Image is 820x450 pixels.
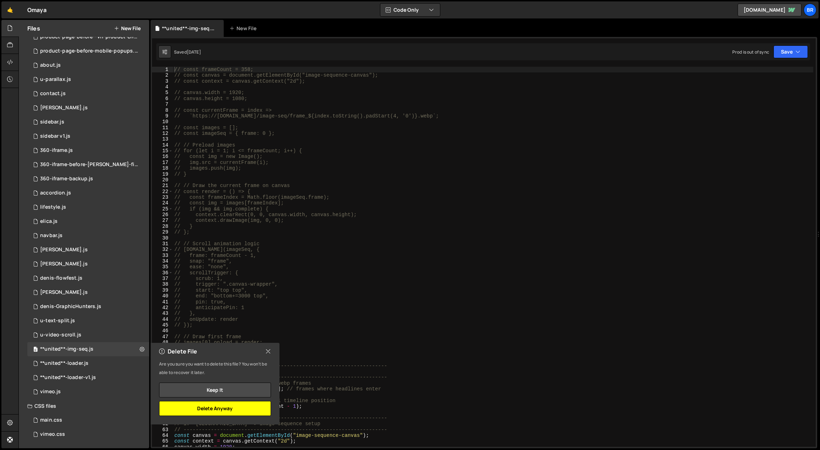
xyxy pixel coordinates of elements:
div: 15742/43828.js [27,243,149,257]
div: 15742/42659.js [27,342,149,356]
div: 15742/42803.js [27,300,149,314]
span: 0 [33,347,38,353]
div: 15742/42800.js [27,257,149,271]
div: 64 [152,433,173,438]
div: 33 [152,253,173,258]
div: product-page-before-mobile-popups.js [40,48,138,54]
div: 4 [152,84,173,90]
div: accordion.js [40,190,71,196]
div: 28 [152,224,173,229]
div: **united**-loader.js [40,360,88,367]
div: 23 [152,194,173,200]
div: 36 [152,270,173,276]
div: 15742/42804.js [27,285,149,300]
a: [DOMAIN_NAME] [738,4,802,16]
div: 29 [152,229,173,235]
div: 42 [152,305,173,311]
div: 7 [152,101,173,107]
div: 65 [152,438,173,444]
div: lifestyle.js [40,204,66,210]
div: [PERSON_NAME].js [40,261,88,267]
div: 5 [152,90,173,95]
div: 27 [152,218,173,223]
div: vimeo.js [40,389,61,395]
div: Prod is out of sync [732,49,769,55]
div: 15742/42802.js [27,271,149,285]
div: 40 [152,293,173,299]
div: sidebar.js [40,119,64,125]
div: 1 [152,67,173,72]
div: 14 [152,142,173,148]
div: 37 [152,276,173,281]
div: 26 [152,212,173,218]
div: vimeo.css [40,431,65,438]
div: 43 [152,311,173,316]
div: 15742/45901.js [27,30,152,44]
div: 15742/43263.js [27,115,149,129]
div: 360-iframe-before-[PERSON_NAME]-fix.js [40,161,138,168]
div: CSS files [19,399,149,413]
div: 66 [152,444,173,450]
div: 15742/43307.js [27,143,149,158]
div: [PERSON_NAME].js [40,289,88,296]
div: 3 [152,78,173,84]
div: 15742/44749.js [27,72,149,87]
div: Saved [174,49,201,55]
a: br [804,4,816,16]
p: Are you sure you want to delete this file? You won’t be able to recover it later. [159,360,271,377]
div: [PERSON_NAME].js [40,105,88,111]
div: 17 [152,160,173,165]
div: 15 [152,148,173,154]
button: Code Only [380,4,440,16]
div: [PERSON_NAME].js [40,247,88,253]
div: navbar.js [40,232,63,239]
div: 15742/41921.js [27,356,149,371]
div: 63 [152,427,173,433]
div: 19 [152,171,173,177]
div: product-page-before--vh-product-change.js [40,34,138,40]
div: 34 [152,258,173,264]
button: Save [773,45,808,58]
div: 15742/42772.js [27,371,149,385]
div: 30 [152,235,173,241]
div: 15742/44642.js [27,58,149,72]
div: New File [229,25,259,32]
div: 15742/45582.js [27,44,152,58]
div: u-video-scroll.js [40,332,81,338]
div: 15742/41923.js [27,328,149,342]
div: 15742/44802.css [27,427,149,441]
div: 15742/43953.js [27,129,149,143]
div: 25 [152,206,173,212]
div: 46 [152,328,173,334]
div: 2 [152,72,173,78]
div: 15742/42957.css [27,413,149,427]
div: u-text-split.js [40,318,75,324]
div: 15742/42955.js [27,229,149,243]
h2: Delete File [159,347,197,355]
div: 15742/44901.js [27,172,149,186]
div: 13 [152,136,173,142]
div: 18 [152,165,173,171]
div: 16 [152,154,173,159]
div: 8 [152,108,173,113]
div: 15742/44740.js [27,87,149,101]
div: denis-flowfest.js [40,275,82,281]
div: 15742/43598.js [27,186,149,200]
div: Omaya [27,6,47,14]
div: 39 [152,287,173,293]
div: 35 [152,264,173,270]
div: [DATE] [187,49,201,55]
div: contact.js [40,90,66,97]
div: 44 [152,317,173,322]
div: about.js [40,62,61,68]
div: 41 [152,299,173,305]
div: 20 [152,177,173,183]
div: 22 [152,189,173,194]
div: sidebar v1.js [40,133,70,139]
div: denis-GraphicHunters.js [40,303,101,310]
div: 15742/44801.js [27,385,149,399]
button: New File [114,26,141,31]
div: 38 [152,281,173,287]
div: 15742/45866.js [27,158,152,172]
